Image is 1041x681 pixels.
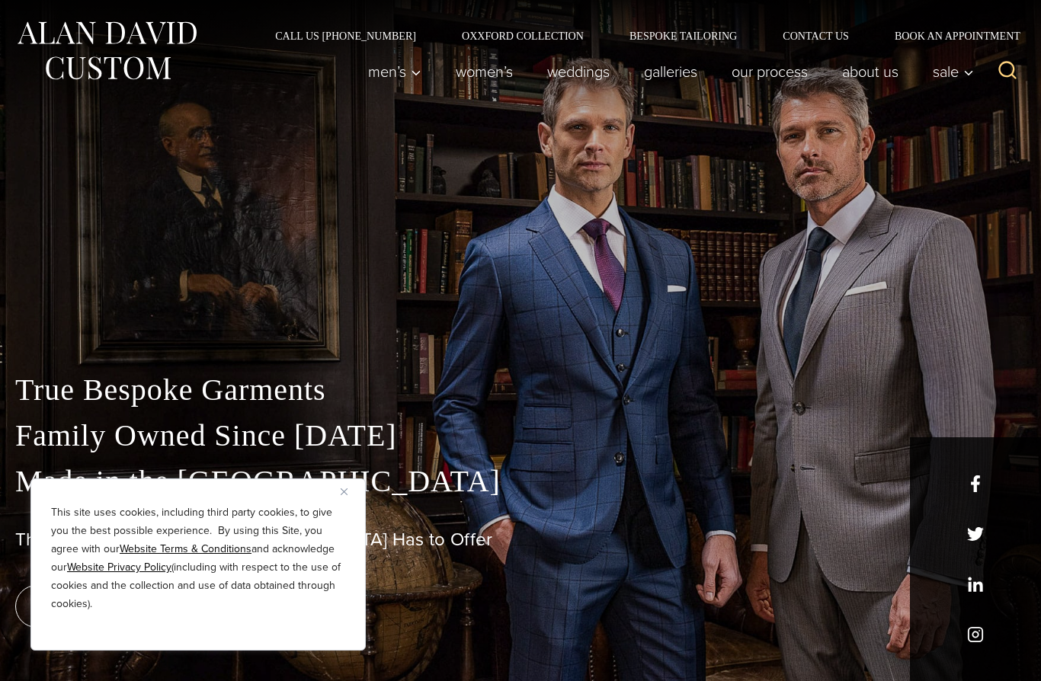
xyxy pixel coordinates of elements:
a: book an appointment [15,585,229,628]
a: weddings [530,56,627,87]
a: Book an Appointment [872,30,1026,41]
img: Alan David Custom [15,17,198,85]
a: About Us [825,56,916,87]
a: Website Terms & Conditions [120,541,251,557]
button: Close [341,482,359,500]
h1: The Best Custom Suits [GEOGRAPHIC_DATA] Has to Offer [15,529,1026,551]
a: Women’s [439,56,530,87]
a: Our Process [715,56,825,87]
a: Bespoke Tailoring [607,30,760,41]
img: Close [341,488,348,495]
span: Sale [933,64,974,79]
a: Galleries [627,56,715,87]
a: Contact Us [760,30,872,41]
span: Men’s [368,64,421,79]
a: Oxxford Collection [439,30,607,41]
nav: Secondary Navigation [252,30,1026,41]
p: This site uses cookies, including third party cookies, to give you the best possible experience. ... [51,504,345,613]
button: View Search Form [989,53,1026,90]
a: Call Us [PHONE_NUMBER] [252,30,439,41]
a: Website Privacy Policy [67,559,171,575]
p: True Bespoke Garments Family Owned Since [DATE] Made in the [GEOGRAPHIC_DATA] [15,367,1026,504]
nav: Primary Navigation [351,56,982,87]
